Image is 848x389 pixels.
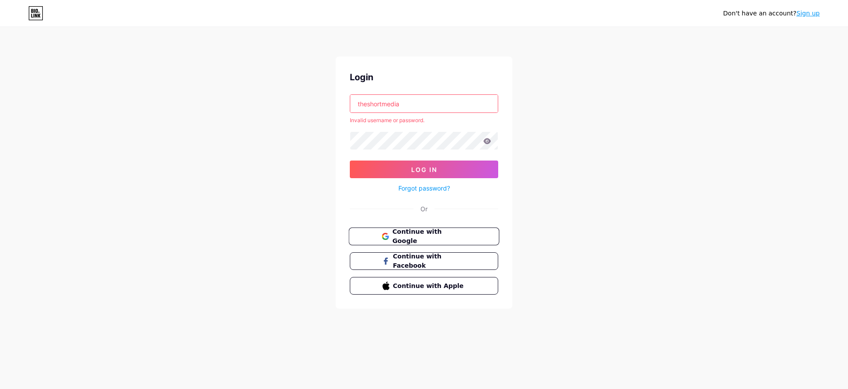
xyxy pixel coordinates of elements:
[392,227,466,246] span: Continue with Google
[796,10,820,17] a: Sign up
[350,116,498,124] div: Invalid username or password.
[350,161,498,178] button: Log In
[420,204,428,213] div: Or
[350,71,498,84] div: Login
[393,281,466,291] span: Continue with Apple
[350,95,498,112] input: Username
[350,252,498,270] button: Continue with Facebook
[723,9,820,18] div: Don't have an account?
[350,277,498,295] button: Continue with Apple
[350,228,498,245] a: Continue with Google
[398,183,450,193] a: Forgot password?
[393,252,466,270] span: Continue with Facebook
[411,166,437,173] span: Log In
[348,228,499,246] button: Continue with Google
